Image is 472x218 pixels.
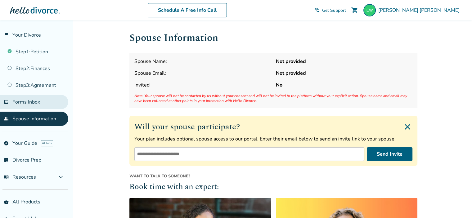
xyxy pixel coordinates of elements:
h2: Will your spouse participate? [134,121,412,133]
h2: Book time with an expert: [129,181,417,193]
span: shopping_basket [4,199,9,204]
span: inbox [4,100,9,105]
span: Spouse Email: [134,70,271,77]
h1: Spouse Information [129,30,417,46]
span: Forms Inbox [12,99,40,105]
button: Send Invite [367,147,412,161]
span: menu_book [4,175,9,180]
img: Close invite form [402,122,412,132]
a: Schedule A Free Info Call [148,3,227,17]
span: Note: Your spouse will not be contacted by us without your consent and will not be invited to the... [134,93,412,103]
span: Spouse Name: [134,58,271,65]
span: phone_in_talk [315,8,320,13]
span: Resources [4,174,36,180]
strong: No [276,82,412,88]
strong: Not provided [276,58,412,65]
img: emilyweis35@icloud.com [363,4,376,16]
span: Get Support [322,7,346,13]
span: shopping_cart [351,7,358,14]
span: flag_2 [4,33,9,38]
span: explore [4,141,9,146]
span: Invited [134,82,271,88]
span: AI beta [41,140,53,146]
a: phone_in_talkGet Support [315,7,346,13]
span: list_alt_check [4,158,9,162]
p: Your plan includes optional spouse access to our portal. Enter their email below to send an invit... [134,136,412,142]
span: Want to talk to someone? [129,173,417,179]
span: people [4,116,9,121]
iframe: Chat Widget [441,188,472,218]
strong: Not provided [276,70,412,77]
span: expand_more [57,173,65,181]
span: [PERSON_NAME] [PERSON_NAME] [378,7,462,14]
